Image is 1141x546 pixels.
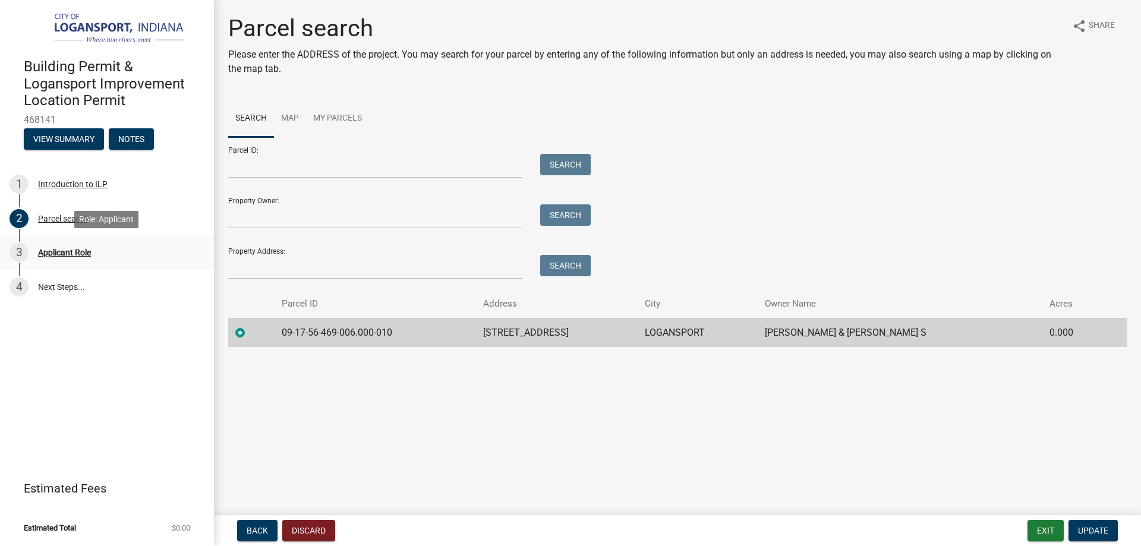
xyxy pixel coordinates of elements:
a: Estimated Fees [10,476,195,500]
div: 3 [10,243,29,262]
h4: Building Permit & Logansport Improvement Location Permit [24,58,204,109]
button: shareShare [1063,14,1124,37]
div: Introduction to ILP [38,180,108,188]
span: Share [1089,19,1115,33]
button: Search [540,204,591,226]
a: Search [228,100,274,138]
button: Search [540,255,591,276]
wm-modal-confirm: Notes [109,135,154,144]
p: Please enter the ADDRESS of the project. You may search for your parcel by entering any of the fo... [228,48,1063,76]
button: Discard [282,520,335,541]
span: Estimated Total [24,524,76,532]
th: Address [476,290,638,318]
div: Role: Applicant [74,211,138,228]
button: Notes [109,128,154,150]
button: Exit [1027,520,1064,541]
td: 0.000 [1042,318,1104,347]
i: share [1072,19,1086,33]
a: My Parcels [306,100,369,138]
th: Acres [1042,290,1104,318]
th: Parcel ID [275,290,477,318]
td: [PERSON_NAME] & [PERSON_NAME] S [758,318,1042,347]
div: Parcel search [38,214,88,223]
span: $0.00 [172,524,190,532]
td: [STREET_ADDRESS] [476,318,638,347]
a: Map [274,100,306,138]
button: Search [540,154,591,175]
th: Owner Name [758,290,1042,318]
div: 4 [10,277,29,296]
td: 09-17-56-469-006.000-010 [275,318,477,347]
div: Applicant Role [38,248,91,257]
th: City [638,290,758,318]
div: 2 [10,209,29,228]
button: Update [1068,520,1118,541]
button: View Summary [24,128,104,150]
span: Back [247,526,268,535]
h1: Parcel search [228,14,1063,43]
div: 1 [10,175,29,194]
span: 468141 [24,114,190,125]
img: City of Logansport, Indiana [24,12,195,46]
button: Back [237,520,278,541]
span: Update [1078,526,1108,535]
wm-modal-confirm: Summary [24,135,104,144]
td: LOGANSPORT [638,318,758,347]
